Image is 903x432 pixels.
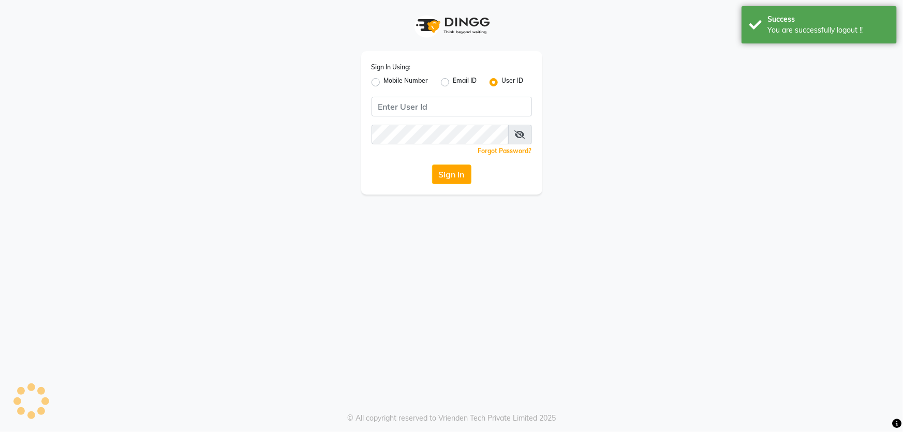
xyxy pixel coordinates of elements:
input: Username [372,97,532,116]
a: Forgot Password? [478,147,532,155]
label: Email ID [453,76,477,88]
button: Sign In [432,165,471,184]
label: Sign In Using: [372,63,411,72]
div: You are successfully logout !! [767,25,889,36]
label: User ID [502,76,524,88]
label: Mobile Number [384,76,428,88]
img: logo1.svg [410,10,493,41]
input: Username [372,125,509,144]
div: Success [767,14,889,25]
